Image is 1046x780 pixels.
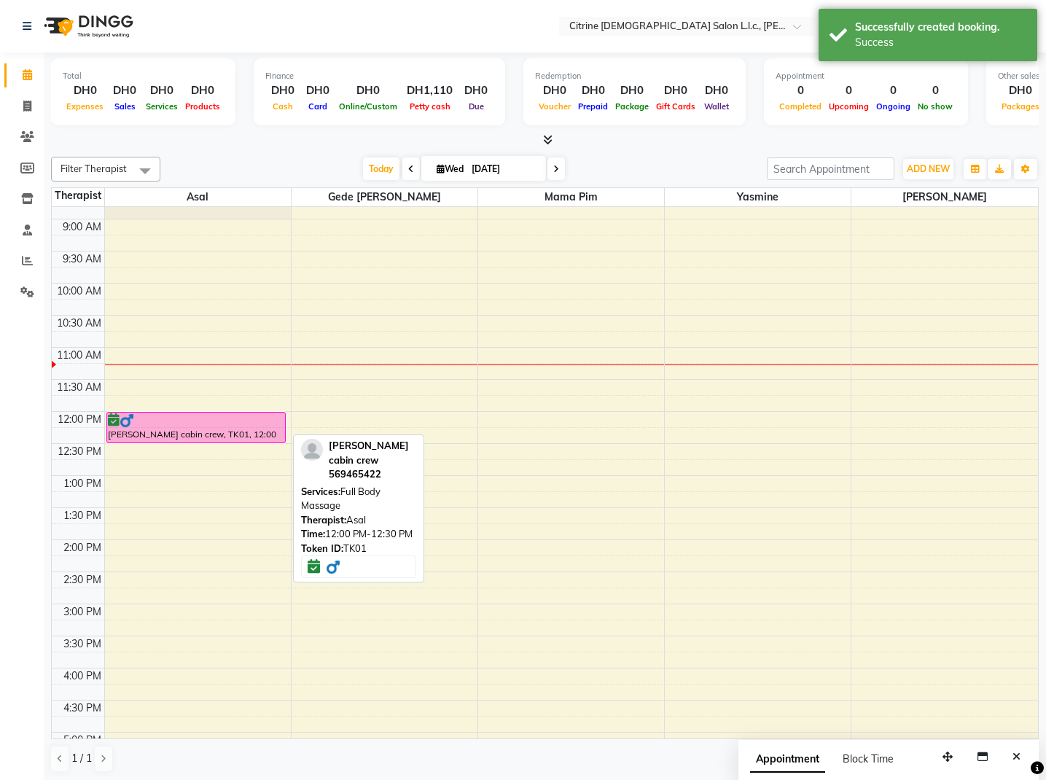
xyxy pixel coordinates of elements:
span: Therapist: [301,514,346,526]
div: DH0 [699,82,734,99]
button: Close [1006,746,1027,768]
div: DH0 [652,82,699,99]
div: 12:00 PM [55,412,104,427]
div: 4:00 PM [61,668,104,684]
div: 1:00 PM [61,476,104,491]
span: ADD NEW [907,163,950,174]
div: Successfully created booking. [855,20,1026,35]
div: DH0 [574,82,612,99]
span: asal [105,188,291,206]
div: 0 [776,82,825,99]
span: Package [612,101,652,112]
span: Wed [433,163,467,174]
div: 0 [914,82,956,99]
div: 9:30 AM [60,251,104,267]
div: 10:00 AM [54,284,104,299]
span: Ongoing [873,101,914,112]
div: DH0 [265,82,300,99]
span: yasmine [665,188,851,206]
span: Upcoming [825,101,873,112]
div: DH0 [458,82,493,99]
span: Token ID: [301,542,343,554]
div: Therapist [52,188,104,203]
span: Completed [776,101,825,112]
div: 12:00 PM-12:30 PM [301,527,416,542]
span: Card [305,101,331,112]
span: Block Time [843,752,894,765]
div: DH0 [612,82,652,99]
span: Services: [301,485,340,497]
div: 3:00 PM [61,604,104,620]
div: DH0 [142,82,182,99]
span: Online/Custom [335,101,401,112]
div: DH0 [107,82,142,99]
div: Redemption [535,70,734,82]
div: DH0 [63,82,107,99]
div: 11:30 AM [54,380,104,395]
span: [PERSON_NAME] [851,188,1038,206]
span: Petty cash [406,101,454,112]
span: Packages [998,101,1043,112]
span: Prepaid [574,101,612,112]
div: 2:30 PM [61,572,104,588]
div: Success [855,35,1026,50]
span: Filter Therapist [61,163,127,174]
span: Appointment [750,746,825,773]
span: Full Body Massage [301,485,380,512]
input: Search Appointment [767,157,894,180]
div: 3:30 PM [61,636,104,652]
div: 0 [873,82,914,99]
span: Cash [269,101,297,112]
span: 1 / 1 [71,751,92,766]
span: Mama Pim [478,188,664,206]
span: Time: [301,528,325,539]
div: 12:30 PM [55,444,104,459]
button: ADD NEW [903,159,953,179]
div: Total [63,70,224,82]
span: Sales [111,101,139,112]
span: [PERSON_NAME] cabin crew [329,440,409,466]
div: DH0 [182,82,224,99]
div: DH0 [300,82,335,99]
div: DH0 [998,82,1043,99]
span: Due [465,101,488,112]
div: Finance [265,70,493,82]
span: Gede [PERSON_NAME] [292,188,477,206]
div: 0 [825,82,873,99]
span: Products [182,101,224,112]
div: DH0 [535,82,574,99]
div: 569465422 [329,467,416,482]
div: [PERSON_NAME] cabin crew, TK01, 12:00 PM-12:30 PM, Full Body Massage [107,413,286,442]
img: profile [301,439,323,461]
span: Today [363,157,399,180]
div: 9:00 AM [60,219,104,235]
div: DH1,110 [401,82,458,99]
span: Expenses [63,101,107,112]
div: DH0 [335,82,401,99]
span: Voucher [535,101,574,112]
span: No show [914,101,956,112]
span: Gift Cards [652,101,699,112]
div: 10:30 AM [54,316,104,331]
div: Asal [301,513,416,528]
div: 2:00 PM [61,540,104,555]
img: logo [37,6,137,47]
div: 1:30 PM [61,508,104,523]
div: TK01 [301,542,416,556]
span: Wallet [700,101,733,112]
div: Appointment [776,70,956,82]
span: Services [142,101,182,112]
div: 5:00 PM [61,733,104,748]
div: 4:30 PM [61,701,104,716]
div: 11:00 AM [54,348,104,363]
input: 2025-09-03 [467,158,540,180]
